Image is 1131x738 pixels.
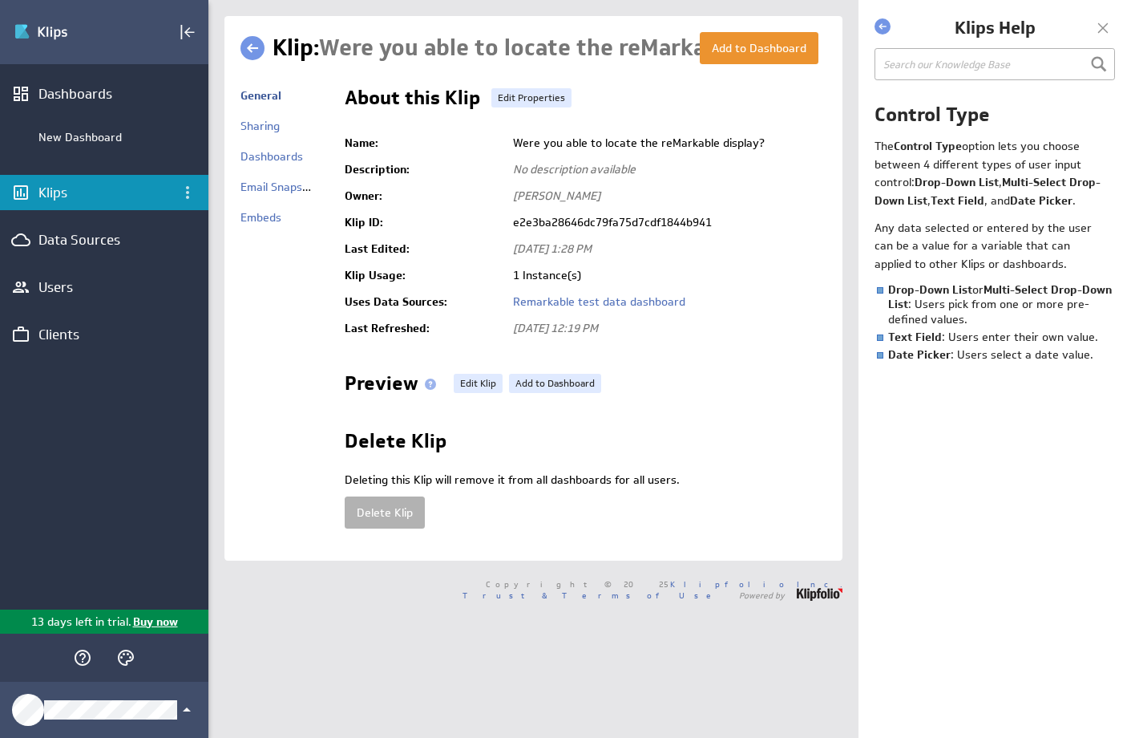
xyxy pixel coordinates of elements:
div: Go to Dashboards [14,19,126,45]
td: Klip ID: [345,209,505,236]
span: [DATE] 1:28 PM [513,241,592,256]
div: Clients [38,326,170,343]
td: Last Refreshed: [345,315,505,342]
span: [PERSON_NAME] [513,189,600,203]
div: Klips [38,184,170,201]
h1: Control Type [875,101,1115,128]
div: Themes [112,644,139,671]
svg: Themes [116,648,135,667]
p: 13 days left in trial. [31,614,131,631]
b: Multi-Select Drop-Down List [875,175,1101,207]
img: Klipfolio klips logo [14,19,126,45]
td: Owner: [345,183,505,209]
b: Drop-Down List [915,175,999,189]
span: Copyright © 2025 [486,580,842,588]
b: Text Field [931,193,984,208]
span: Were you able to locate the reMarkable display? [319,33,830,63]
a: Trust & Terms of Use [462,590,722,601]
td: Name: [345,130,505,156]
div: New Dashboard [38,130,200,144]
li: or : Users pick from one or more pre-defined values. [875,282,1115,326]
td: Last Edited: [345,236,505,262]
b: Control Type [894,139,962,153]
h1: Klip: [273,32,830,64]
a: Edit Properties [491,88,572,107]
input: Search our Knowledge Base [875,48,1115,80]
p: Buy now [131,614,178,631]
a: Edit Klip [454,374,503,393]
td: 1 Instance(s) [505,262,826,289]
b: Multi-Select Drop-Down List [888,282,1112,311]
div: Klips menu [174,179,201,206]
h2: Preview [345,374,442,399]
b: Drop-Down List [888,282,972,297]
td: Uses Data Sources: [345,289,505,315]
b: Date Picker [1010,193,1072,208]
span: [DATE] 12:19 PM [513,321,598,335]
a: Klipfolio Inc. [670,578,842,590]
td: Were you able to locate the reMarkable display? [505,130,826,156]
a: Embeds [240,210,281,225]
h2: About this Klip [345,88,480,114]
td: e2e3ba28646dc79fa75d7cdf1844b941 [505,209,826,236]
td: Description: [345,156,505,183]
h1: Klips Help [895,16,1095,40]
p: Any data selected or entered by the user can be a value for a variable that can applied to other ... [875,219,1105,273]
div: Collapse [174,18,201,46]
img: logo-footer.png [797,588,842,601]
h2: Delete Klip [345,432,446,457]
button: Delete Klip [345,497,425,529]
td: Klip Usage: [345,262,505,289]
p: The option lets you choose between 4 different types of user input control: , , , and . [875,137,1105,209]
b: Text Field [888,330,942,344]
a: Dashboards [240,149,303,164]
span: Powered by [739,591,785,599]
p: Deleting this Klip will remove it from all dashboards for all users. [345,472,826,489]
div: Users [38,278,170,296]
li: : Users select a date value. [875,347,1115,362]
button: Add to Dashboard [700,32,818,64]
a: Remarkable test data dashboard [513,294,685,309]
a: Sharing [240,119,280,133]
b: Date Picker [888,347,951,362]
a: General [240,88,281,103]
div: Dashboards [38,85,170,103]
span: No description available [513,162,636,176]
li: : Users enter their own value. [875,330,1115,344]
a: Add to Dashboard [509,374,601,393]
a: Email Snapshots [240,180,325,194]
div: Help [69,644,96,671]
div: Data Sources [38,231,170,249]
